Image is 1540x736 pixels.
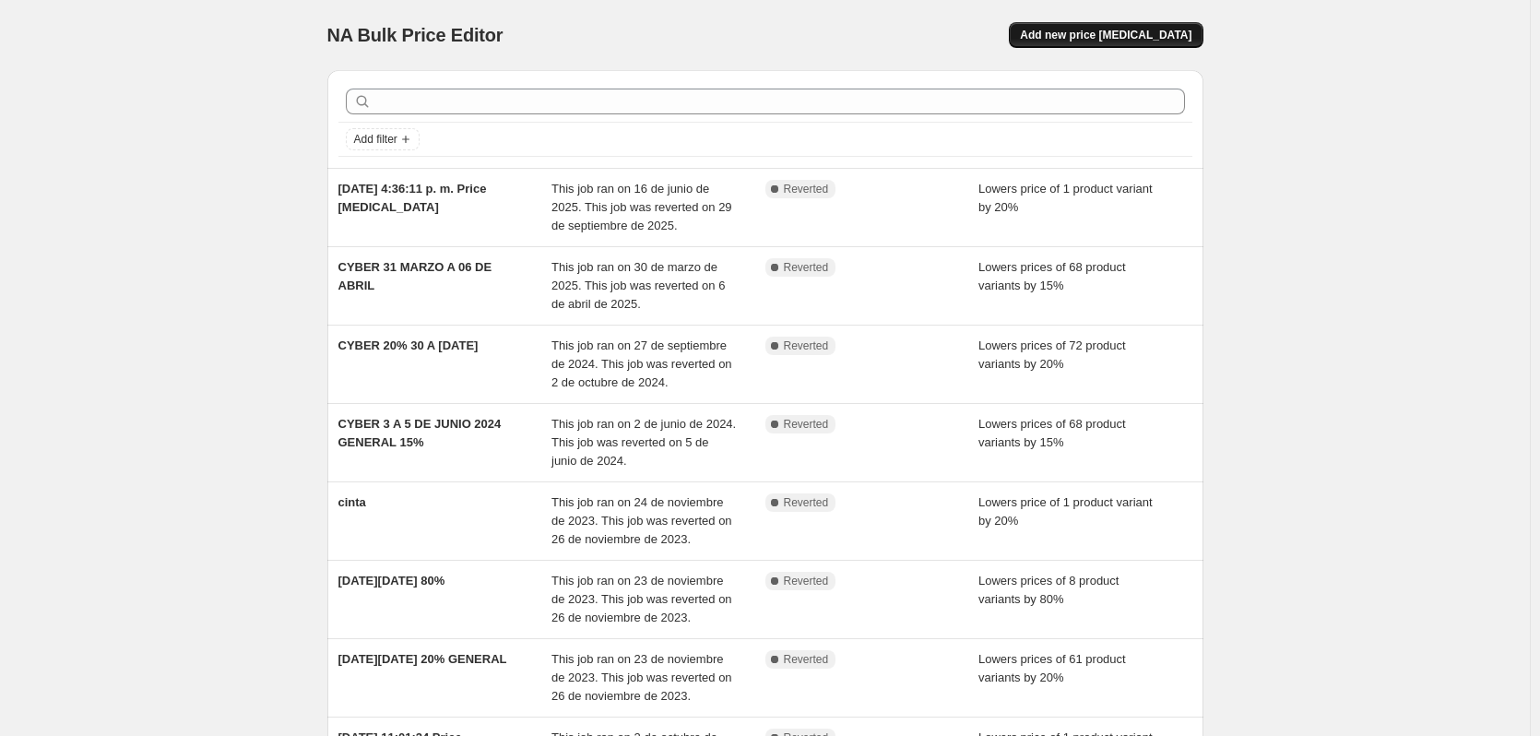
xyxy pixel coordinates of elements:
button: Add filter [346,128,420,150]
span: Lowers price of 1 product variant by 20% [978,182,1153,214]
span: This job ran on 27 de septiembre de 2024. This job was reverted on 2 de octubre de 2024. [551,338,732,389]
span: Reverted [784,182,829,196]
span: This job ran on 16 de junio de 2025. This job was reverted on 29 de septiembre de 2025. [551,182,732,232]
span: Reverted [784,417,829,432]
span: Lowers prices of 68 product variants by 15% [978,417,1126,449]
span: CYBER 31 MARZO A 06 DE ABRIL [338,260,492,292]
span: Lowers prices of 72 product variants by 20% [978,338,1126,371]
span: This job ran on 2 de junio de 2024. This job was reverted on 5 de junio de 2024. [551,417,736,468]
span: CYBER 20% 30 A [DATE] [338,338,479,352]
span: This job ran on 23 de noviembre de 2023. This job was reverted on 26 de noviembre de 2023. [551,574,732,624]
span: [DATE][DATE] 20% GENERAL [338,652,507,666]
span: Lowers price of 1 product variant by 20% [978,495,1153,528]
span: [DATE][DATE] 80% [338,574,445,588]
span: Lowers prices of 8 product variants by 80% [978,574,1119,606]
span: Reverted [784,338,829,353]
span: Reverted [784,260,829,275]
span: NA Bulk Price Editor [327,25,503,45]
span: Reverted [784,652,829,667]
span: This job ran on 23 de noviembre de 2023. This job was reverted on 26 de noviembre de 2023. [551,652,732,703]
span: Reverted [784,574,829,588]
span: Lowers prices of 68 product variants by 15% [978,260,1126,292]
span: Add new price [MEDICAL_DATA] [1020,28,1191,42]
span: Lowers prices of 61 product variants by 20% [978,652,1126,684]
span: cinta [338,495,366,509]
span: Reverted [784,495,829,510]
span: This job ran on 24 de noviembre de 2023. This job was reverted on 26 de noviembre de 2023. [551,495,732,546]
span: CYBER 3 A 5 DE JUNIO 2024 GENERAL 15% [338,417,502,449]
span: This job ran on 30 de marzo de 2025. This job was reverted on 6 de abril de 2025. [551,260,725,311]
button: Add new price [MEDICAL_DATA] [1009,22,1202,48]
span: [DATE] 4:36:11 p. m. Price [MEDICAL_DATA] [338,182,487,214]
span: Add filter [354,132,397,147]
